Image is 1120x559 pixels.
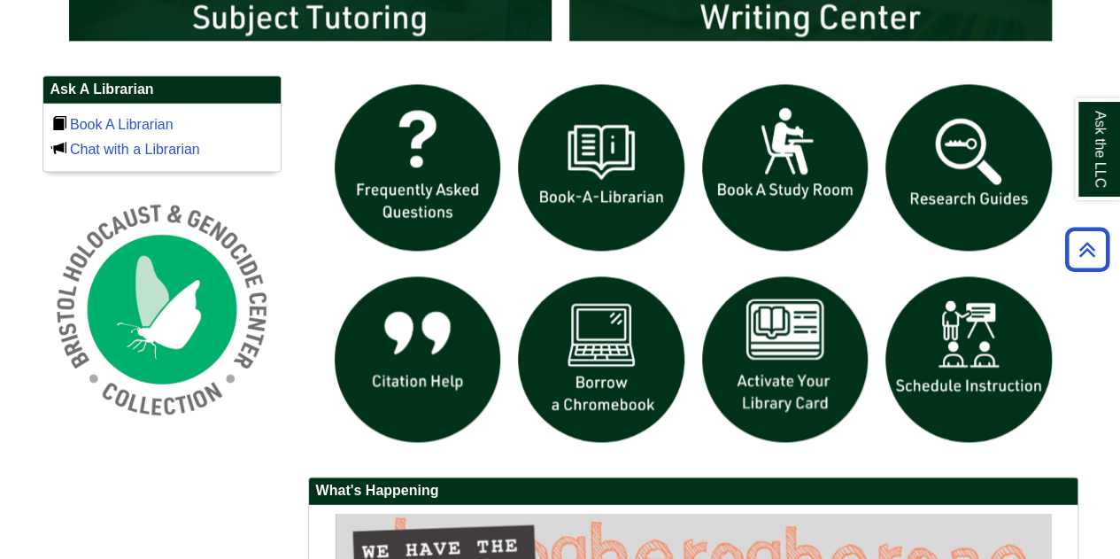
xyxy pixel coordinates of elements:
[693,75,877,260] img: book a study room icon links to book a study room web page
[70,117,174,132] a: Book A Librarian
[693,268,877,452] img: activate Library Card icon links to form to activate student ID into library card
[43,76,281,104] h2: Ask A Librarian
[326,75,1061,459] div: slideshow
[877,268,1061,452] img: For faculty. Schedule Library Instruction icon links to form.
[877,75,1061,260] img: Research Guides icon links to research guides web page
[309,477,1078,505] h2: What's Happening
[326,75,510,260] img: frequently asked questions
[509,75,693,260] img: Book a Librarian icon links to book a librarian web page
[70,142,200,157] a: Chat with a Librarian
[326,268,510,452] img: citation help icon links to citation help guide page
[1059,237,1116,261] a: Back to Top
[509,268,693,452] img: Borrow a chromebook icon links to the borrow a chromebook web page
[42,190,282,429] img: Holocaust and Genocide Collection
